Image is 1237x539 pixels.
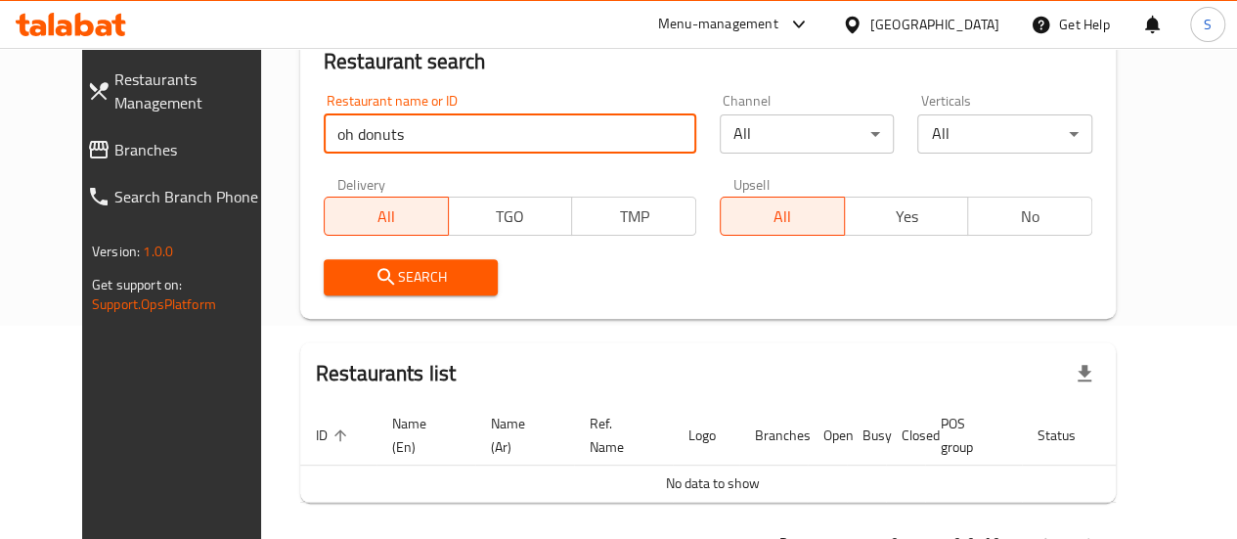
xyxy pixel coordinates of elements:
span: Branches [114,138,273,161]
span: Restaurants Management [114,67,273,114]
span: Get support on: [92,272,182,297]
th: Logo [673,406,739,466]
div: Menu-management [658,13,778,36]
h2: Restaurants list [316,359,456,388]
button: All [324,197,449,236]
a: Restaurants Management [71,56,288,126]
th: Closed [886,406,925,466]
span: No [976,202,1084,231]
a: Support.OpsPlatform [92,292,216,317]
div: Export file [1061,350,1108,397]
span: ID [316,424,353,447]
span: No data to show [665,471,759,496]
div: [GEOGRAPHIC_DATA] [870,14,999,35]
span: TMP [580,202,688,231]
span: Yes [853,202,961,231]
input: Search for restaurant name or ID.. [324,114,696,154]
span: S [1204,14,1212,35]
th: Branches [739,406,808,466]
span: Name (Ar) [491,412,551,459]
a: Search Branch Phone [71,173,288,220]
span: Ref. Name [590,412,649,459]
button: Search [324,259,499,295]
span: All [332,202,441,231]
h2: Restaurant search [324,47,1092,76]
th: Open [808,406,847,466]
table: enhanced table [300,406,1192,503]
span: Search [339,265,483,290]
label: Upsell [733,177,770,191]
span: Search Branch Phone [114,185,273,208]
button: TGO [448,197,573,236]
div: All [720,114,895,154]
a: Branches [71,126,288,173]
span: All [729,202,837,231]
button: All [720,197,845,236]
span: TGO [457,202,565,231]
span: Version: [92,239,140,264]
div: All [917,114,1092,154]
button: TMP [571,197,696,236]
button: No [967,197,1092,236]
span: Status [1038,424,1101,447]
label: Delivery [337,177,386,191]
span: POS group [941,412,998,459]
span: 1.0.0 [143,239,173,264]
button: Yes [844,197,969,236]
span: Name (En) [392,412,452,459]
th: Busy [847,406,886,466]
